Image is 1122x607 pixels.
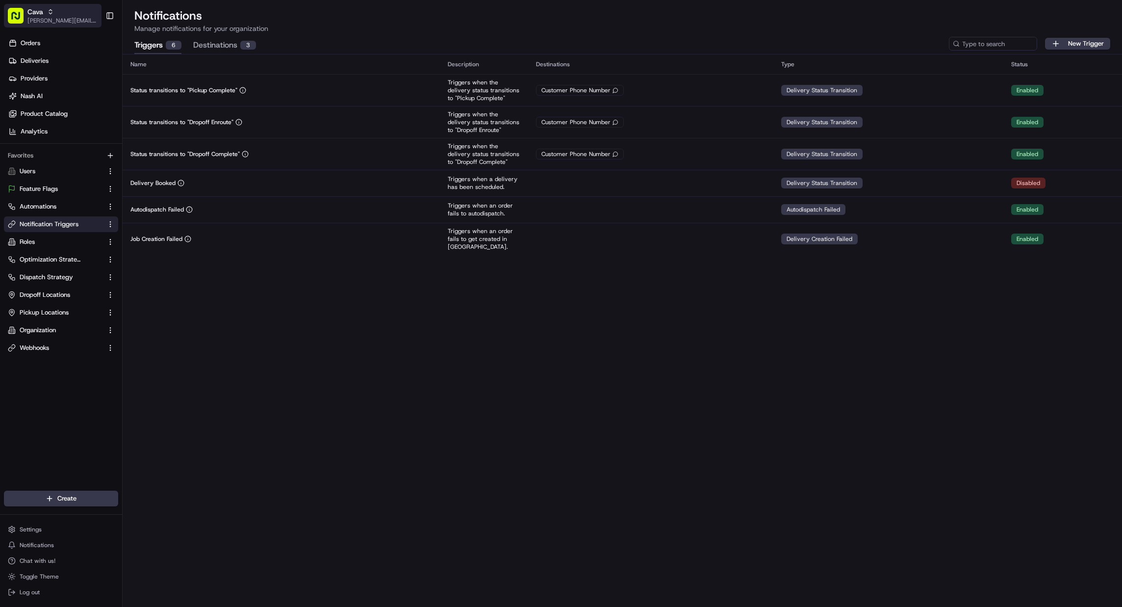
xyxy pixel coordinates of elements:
button: Settings [4,523,118,536]
button: Optimization Strategy [4,252,118,267]
span: Users [20,167,35,176]
div: Customer Phone Number [536,117,624,128]
div: Enabled [1011,149,1044,159]
button: Notifications [4,538,118,552]
button: Pickup Locations [4,305,118,320]
div: Autodispatch Failed [781,204,845,215]
button: Destinations [193,37,256,54]
button: [PERSON_NAME][EMAIL_ADDRESS][DOMAIN_NAME] [27,17,98,25]
span: Dropoff Locations [20,290,70,299]
span: Chat with us! [20,557,55,565]
a: Notification Triggers [8,220,102,229]
p: Triggers when a delivery has been scheduled. [448,175,520,191]
a: Product Catalog [4,106,122,122]
span: Dispatch Strategy [20,273,73,282]
span: Product Catalog [21,109,68,118]
button: Organization [4,322,118,338]
div: Delivery Creation Failed [781,234,858,244]
span: Providers [21,74,48,83]
span: Pickup Locations [20,308,69,317]
a: Dispatch Strategy [8,273,102,282]
span: Roles [20,238,35,246]
a: Optimization Strategy [8,255,102,264]
button: Webhooks [4,340,118,356]
span: Feature Flags [20,185,58,193]
button: Create [4,491,118,506]
a: Providers [4,71,122,86]
div: Delivery Status Transition [781,149,863,159]
button: Dispatch Strategy [4,269,118,285]
input: Type to search [949,37,1037,51]
div: Customer Phone Number [536,149,624,159]
button: Toggle Theme [4,570,118,583]
div: Enabled [1011,204,1044,215]
button: Feature Flags [4,181,118,197]
span: Analytics [21,127,48,136]
div: Type [781,60,995,68]
span: Nash AI [21,92,43,101]
button: Notification Triggers [4,216,118,232]
div: Enabled [1011,117,1044,128]
a: Nash AI [4,88,122,104]
p: Autodispatch Failed [130,206,184,213]
div: Enabled [1011,234,1044,244]
button: Cava [27,7,43,17]
a: Feature Flags [8,185,102,193]
a: Organization [8,326,102,335]
span: Automations [20,202,56,211]
a: Deliveries [4,53,122,69]
h1: Notifications [134,8,1110,24]
div: Delivery Status Transition [781,85,863,96]
p: Triggers when an order fails to get created in [GEOGRAPHIC_DATA]. [448,227,520,251]
p: Triggers when the delivery status transitions to "Dropoff Enroute" [448,110,520,134]
button: Automations [4,199,118,214]
p: Delivery Booked [130,179,176,187]
span: Webhooks [20,343,49,352]
a: Automations [8,202,102,211]
a: Users [8,167,102,176]
span: Orders [21,39,40,48]
div: Favorites [4,148,118,163]
span: Notifications [20,541,54,549]
a: Dropoff Locations [8,290,102,299]
div: Destinations [536,60,765,68]
a: Pickup Locations [8,308,102,317]
div: Enabled [1011,85,1044,96]
div: 3 [240,41,256,50]
a: Roles [8,238,102,246]
button: Cava[PERSON_NAME][EMAIL_ADDRESS][DOMAIN_NAME] [4,4,102,27]
span: Optimization Strategy [20,255,81,264]
div: Name [130,60,432,68]
span: Create [57,494,76,503]
div: Disabled [1011,178,1045,188]
span: Toggle Theme [20,573,59,581]
div: Status [1011,60,1114,68]
span: Deliveries [21,56,49,65]
div: Delivery Status Transition [781,117,863,128]
button: Log out [4,585,118,599]
button: Chat with us! [4,554,118,568]
div: Description [448,60,520,68]
a: Webhooks [8,343,102,352]
p: Triggers when an order fails to autodispatch. [448,202,520,217]
a: Analytics [4,124,122,139]
a: Orders [4,35,122,51]
p: Status transitions to "Dropoff Complete" [130,150,240,158]
p: Manage notifications for your organization [134,24,1110,33]
p: Job Creation Failed [130,235,182,243]
p: Status transitions to "Dropoff Enroute" [130,118,233,126]
span: Log out [20,588,40,596]
button: Users [4,163,118,179]
button: New Trigger [1045,38,1110,50]
div: Customer Phone Number [536,85,624,96]
button: Triggers [134,37,181,54]
p: Triggers when the delivery status transitions to "Dropoff Complete" [448,142,520,166]
p: Status transitions to "Pickup Complete" [130,86,237,94]
div: Delivery Status Transition [781,178,863,188]
span: Notification Triggers [20,220,78,229]
span: Organization [20,326,56,335]
button: Dropoff Locations [4,287,118,303]
p: Triggers when the delivery status transitions to "Pickup Complete" [448,79,520,102]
